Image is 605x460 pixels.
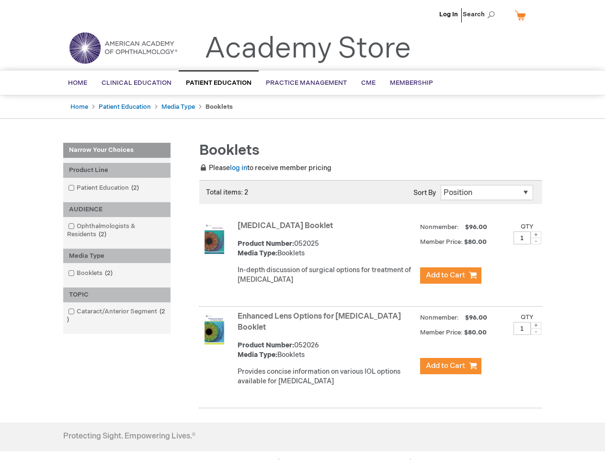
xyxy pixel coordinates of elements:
[63,249,171,264] div: Media Type
[66,307,168,324] a: Cataract/Anterior Segment2
[205,314,224,345] img: Enhanced Lens Options for Cataract Surgery Booklet
[99,103,151,111] a: Patient Education
[238,239,415,258] div: 052025 Booklets
[238,341,294,349] strong: Product Number:
[66,184,143,193] a: Patient Education2
[420,312,459,324] strong: Nonmember:
[63,202,171,217] div: AUDIENCE
[238,312,401,332] a: Enhanced Lens Options for [MEDICAL_DATA] Booklet
[63,163,171,178] div: Product Line
[420,221,459,233] strong: Nonmember:
[426,361,465,370] span: Add to Cart
[206,188,248,196] span: Total items: 2
[361,79,376,87] span: CME
[238,351,277,359] strong: Media Type:
[238,341,415,360] div: 052026 Booklets
[420,267,481,284] button: Add to Cart
[68,79,87,87] span: Home
[70,103,88,111] a: Home
[238,221,333,230] a: [MEDICAL_DATA] Booklet
[238,249,277,257] strong: Media Type:
[464,314,489,322] span: $96.00
[521,223,534,230] label: Qty
[420,358,481,374] button: Add to Cart
[420,238,463,246] strong: Member Price:
[514,231,531,244] input: Qty
[238,240,294,248] strong: Product Number:
[464,223,489,231] span: $96.00
[464,329,488,336] span: $80.00
[102,79,171,87] span: Clinical Education
[463,5,499,24] span: Search
[266,79,347,87] span: Practice Management
[464,238,488,246] span: $80.00
[521,313,534,321] label: Qty
[205,103,233,111] strong: Booklets
[514,322,531,335] input: Qty
[205,223,224,254] img: Cataract Surgery Booklet
[63,287,171,302] div: TOPIC
[230,164,247,172] a: log in
[67,308,165,323] span: 2
[63,432,195,441] h4: Protecting Sight. Empowering Lives.®
[199,142,260,159] span: Booklets
[413,189,436,197] label: Sort By
[238,367,415,386] div: Provides concise information on various IOL options available for [MEDICAL_DATA]
[186,79,251,87] span: Patient Education
[96,230,109,238] span: 2
[66,222,168,239] a: Ophthalmologists & Residents2
[103,269,115,277] span: 2
[161,103,195,111] a: Media Type
[439,11,458,18] a: Log In
[63,143,171,158] strong: Narrow Your Choices
[205,32,411,66] a: Academy Store
[420,329,463,336] strong: Member Price:
[66,269,116,278] a: Booklets2
[199,164,331,172] span: Please to receive member pricing
[238,265,415,285] div: In-depth discussion of surgical options for treatment of [MEDICAL_DATA]
[426,271,465,280] span: Add to Cart
[390,79,433,87] span: Membership
[129,184,141,192] span: 2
